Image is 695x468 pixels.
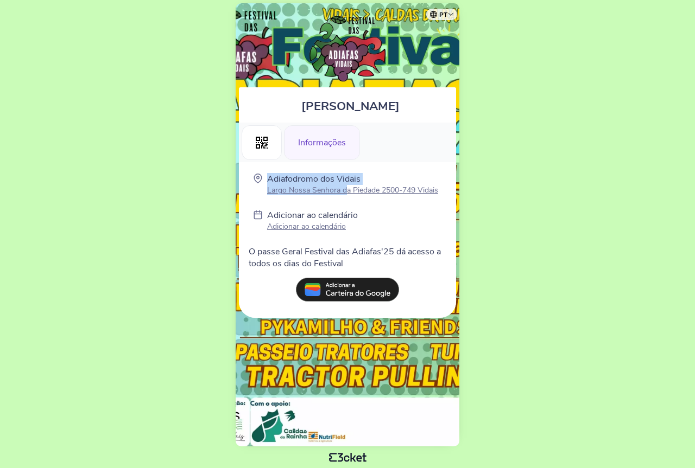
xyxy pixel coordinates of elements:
span: [PERSON_NAME] [301,98,400,114]
a: Informações [284,136,360,148]
span: O passe Geral Festival das Adiafas'25 dá acesso a todos os dias do Festival [249,246,441,270]
p: Largo Nossa Senhora da Piedade 2500-749 Vidais [267,185,438,195]
p: Adiafodromo dos Vidais [267,173,438,185]
img: pt_add_to_google_wallet.13e59062.svg [296,278,399,302]
a: Adicionar ao calendário Adicionar ao calendário [267,209,358,234]
img: Festival da Adiafas'25 [300,14,396,82]
div: Informações [284,125,360,160]
p: Adicionar ao calendário [267,209,358,221]
p: Adicionar ao calendário [267,221,358,232]
a: Adiafodromo dos Vidais Largo Nossa Senhora da Piedade 2500-749 Vidais [267,173,438,195]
